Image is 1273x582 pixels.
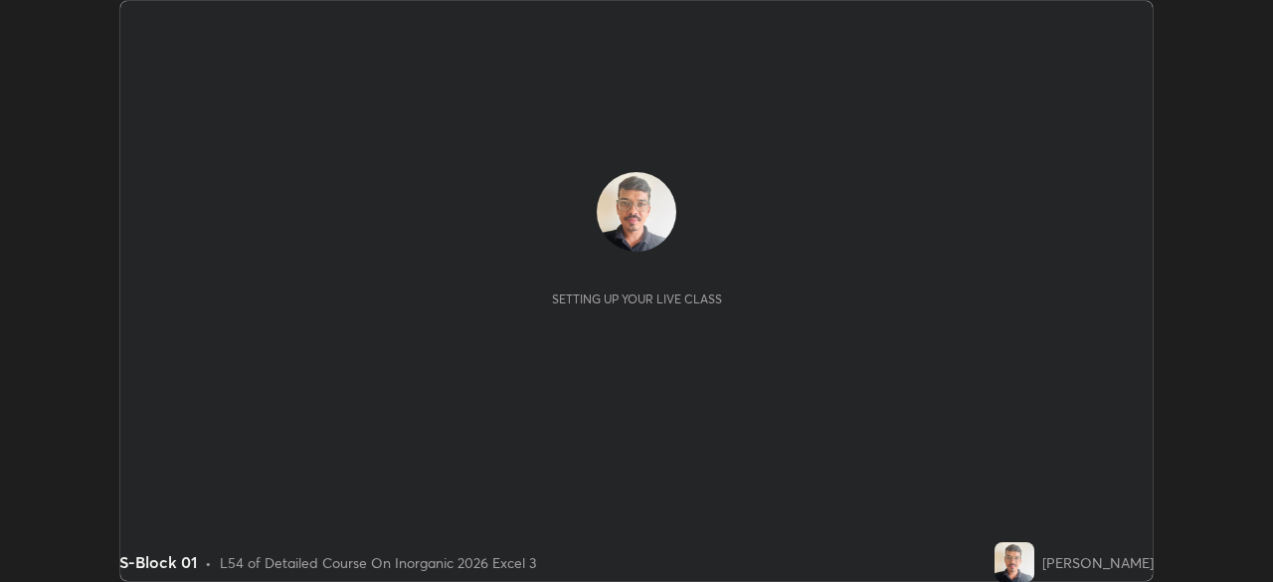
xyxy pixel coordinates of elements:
[220,552,536,573] div: L54 of Detailed Course On Inorganic 2026 Excel 3
[205,552,212,573] div: •
[995,542,1034,582] img: 5c5a1ca2b8cd4346bffe085306bd8f26.jpg
[119,550,197,574] div: S-Block 01
[552,291,722,306] div: Setting up your live class
[597,172,676,252] img: 5c5a1ca2b8cd4346bffe085306bd8f26.jpg
[1042,552,1154,573] div: [PERSON_NAME]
